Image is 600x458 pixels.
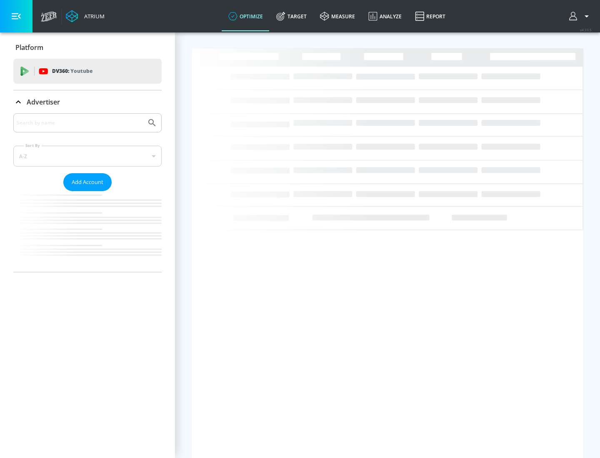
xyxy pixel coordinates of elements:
[13,191,162,272] nav: list of Advertiser
[13,36,162,59] div: Platform
[17,117,143,128] input: Search by name
[362,1,408,31] a: Analyze
[15,43,43,52] p: Platform
[13,90,162,114] div: Advertiser
[313,1,362,31] a: measure
[13,146,162,167] div: A-Z
[63,173,112,191] button: Add Account
[66,10,105,22] a: Atrium
[222,1,270,31] a: optimize
[81,12,105,20] div: Atrium
[270,1,313,31] a: Target
[13,113,162,272] div: Advertiser
[27,97,60,107] p: Advertiser
[52,67,92,76] p: DV360:
[24,143,42,148] label: Sort By
[70,67,92,75] p: Youtube
[408,1,452,31] a: Report
[72,177,103,187] span: Add Account
[580,27,592,32] span: v 4.33.5
[13,59,162,84] div: DV360: Youtube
